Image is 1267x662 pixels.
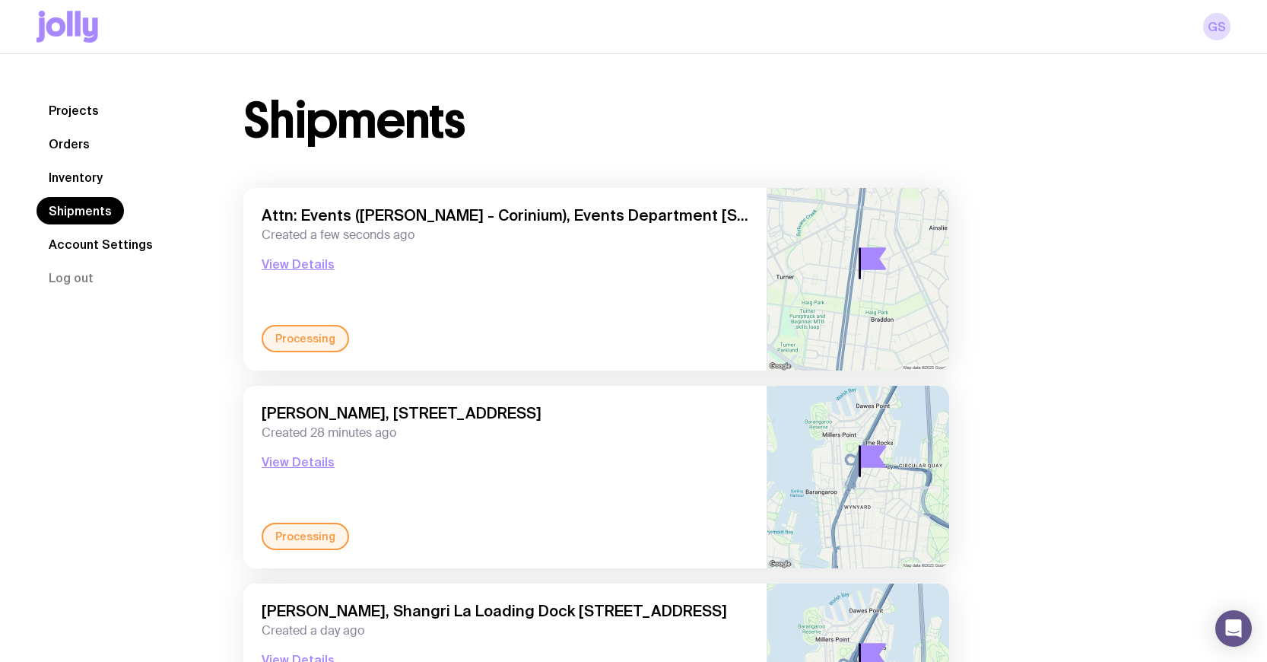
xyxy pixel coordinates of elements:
a: Projects [37,97,111,124]
img: staticmap [767,386,949,568]
div: Processing [262,325,349,352]
button: View Details [262,453,335,471]
span: Created a few seconds ago [262,228,748,243]
a: Shipments [37,197,124,224]
span: Attn: Events ([PERSON_NAME] - Corinium), Events Department [STREET_ADDRESS] [262,206,748,224]
a: Orders [37,130,102,158]
span: [PERSON_NAME], Shangri La Loading Dock [STREET_ADDRESS] [262,602,748,620]
a: Inventory [37,164,115,191]
span: Created 28 minutes ago [262,425,748,441]
button: Log out [37,264,106,291]
a: Account Settings [37,231,165,258]
span: Created a day ago [262,623,748,638]
button: View Details [262,255,335,273]
div: Open Intercom Messenger [1215,610,1252,647]
div: Processing [262,523,349,550]
img: staticmap [767,188,949,371]
span: [PERSON_NAME], [STREET_ADDRESS] [262,404,748,422]
a: GS [1203,13,1230,40]
h1: Shipments [243,97,465,145]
